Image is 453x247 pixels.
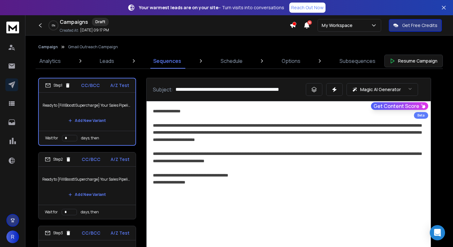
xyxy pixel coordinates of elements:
p: Ready to {Fill|Boost|Supercharge} Your Sales Pipeline? [43,97,132,114]
div: Step 1 [45,83,71,88]
p: Subject: [153,86,173,93]
div: Step 3 [45,230,71,236]
p: Subsequences [340,57,375,65]
div: Draft [92,18,109,26]
a: Reach Out Now [289,3,326,13]
p: days, then [81,210,99,215]
h1: Campaigns [60,18,88,26]
p: Schedule [221,57,243,65]
p: Wait for [45,136,58,141]
li: Step1CC/BCCA/Z TestReady to {Fill|Boost|Supercharge} Your Sales Pipeline?Add New VariantWait ford... [38,78,136,146]
p: A/Z Test [111,230,129,236]
p: days, then [81,136,99,141]
div: Step 2 [45,157,71,162]
div: Beta [414,112,428,119]
li: Step2CC/BCCA/Z TestReady to {Fill|Boost|Supercharge} Your Sales Pipeline?Add New VariantWait ford... [38,152,136,219]
p: Sequences [153,57,181,65]
p: Wait for [45,210,58,215]
p: CC/BCC [82,230,100,236]
p: A/Z Test [111,156,129,163]
p: Gmail Outreach Campaign [68,44,118,50]
p: Options [282,57,300,65]
button: Get Content Score [371,102,428,110]
button: Magic AI Generator [347,83,418,96]
button: Resume Campaign [384,55,443,67]
a: Leads [96,53,118,69]
p: CC/BCC [82,156,100,163]
p: Leads [100,57,114,65]
p: Ready to {Fill|Boost|Supercharge} Your Sales Pipeline? [42,170,132,188]
button: R [6,230,19,243]
button: Campaign [38,44,58,50]
strong: Your warmest leads are on your site [139,4,218,10]
p: My Workspace [322,22,355,29]
div: Open Intercom Messenger [430,225,445,240]
p: – Turn visits into conversations [139,4,284,11]
button: Add New Variant [63,188,111,201]
p: Analytics [39,57,61,65]
p: 0 % [52,23,55,27]
span: 18 [307,20,312,25]
p: Reach Out Now [291,4,324,11]
a: Schedule [217,53,246,69]
a: Sequences [149,53,185,69]
button: Add New Variant [63,114,111,127]
p: Magic AI Generator [360,86,401,93]
a: Options [278,53,304,69]
p: Get Free Credits [402,22,437,29]
p: [DATE] 09:17 PM [80,28,109,33]
button: Get Free Credits [389,19,442,32]
img: logo [6,22,19,33]
p: Created At: [60,28,79,33]
a: Subsequences [336,53,379,69]
p: CC/BCC [81,82,100,89]
p: A/Z Test [110,82,129,89]
a: Analytics [36,53,65,69]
